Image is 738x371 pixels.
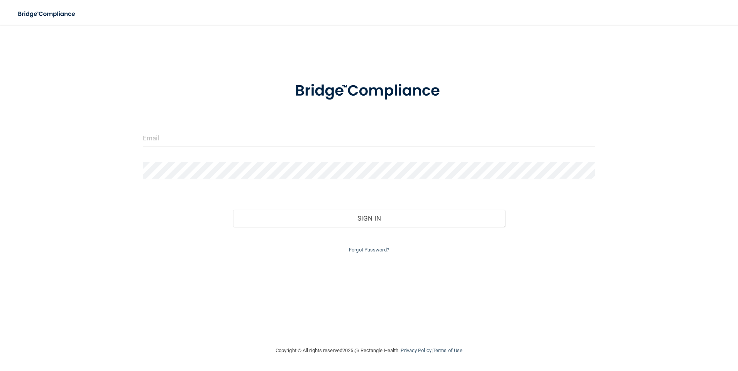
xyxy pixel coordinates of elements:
a: Terms of Use [433,347,462,353]
a: Forgot Password? [349,247,389,253]
button: Sign In [233,210,505,227]
a: Privacy Policy [401,347,431,353]
img: bridge_compliance_login_screen.278c3ca4.svg [12,6,83,22]
img: bridge_compliance_login_screen.278c3ca4.svg [279,71,459,111]
div: Copyright © All rights reserved 2025 @ Rectangle Health | | [228,338,510,363]
input: Email [143,130,596,147]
